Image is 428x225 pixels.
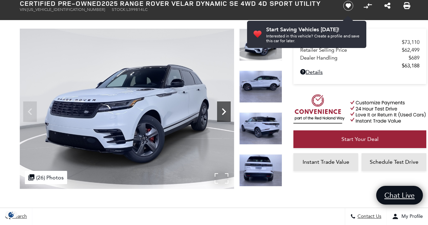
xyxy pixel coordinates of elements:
span: Market Price [300,39,402,45]
a: Instant Trade Value [293,153,358,171]
a: Share this Certified Pre-Owned 2025 Range Rover Velar Dynamic SE 4WD 4D Sport Utility [384,2,391,10]
a: Market Price $73,110 [300,39,419,45]
span: Contact Us [356,214,381,220]
img: Certified Used 2025 White Land Rover Dynamic SE image 4 [239,154,282,187]
span: My Profile [399,214,423,220]
span: L399814LC [126,7,148,12]
div: (26) Photos [25,171,67,184]
span: Retailer Selling Price [300,47,402,53]
a: Start Your Deal [293,130,426,148]
span: Schedule Test Drive [370,159,418,165]
img: Certified Used 2025 White Land Rover Dynamic SE image 3 [239,112,282,145]
span: [US_VEHICLE_IDENTIFICATION_NUMBER] [27,7,105,12]
img: Certified Used 2025 White Land Rover Dynamic SE image 1 [239,29,282,61]
span: VIN: [20,7,27,12]
span: Stock: [112,7,126,12]
a: $63,188 [300,63,419,69]
button: Compare Vehicle [363,1,373,11]
span: $62,499 [402,47,419,53]
span: Dealer Handling [300,55,409,61]
a: Schedule Test Drive [362,153,426,171]
img: Certified Used 2025 White Land Rover Dynamic SE image 2 [239,70,282,103]
a: Dealer Handling $689 [300,55,419,61]
div: Next [217,101,231,122]
span: Start Your Deal [341,136,379,142]
section: Click to Open Cookie Consent Modal [3,211,19,218]
a: Details [300,69,419,75]
span: Instant Trade Value [303,159,349,165]
a: Chat Live [376,186,423,205]
a: Print this Certified Pre-Owned 2025 Range Rover Velar Dynamic SE 4WD 4D Sport Utility [403,2,410,10]
button: Save vehicle [341,0,356,11]
span: $689 [409,55,419,61]
a: Retailer Selling Price $62,499 [300,47,419,53]
img: Opt-Out Icon [3,211,19,218]
img: Certified Used 2025 White Land Rover Dynamic SE image 1 [20,29,234,189]
span: $73,110 [402,39,419,45]
span: $63,188 [402,63,419,69]
button: Open user profile menu [387,208,428,225]
span: Chat Live [381,191,418,200]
